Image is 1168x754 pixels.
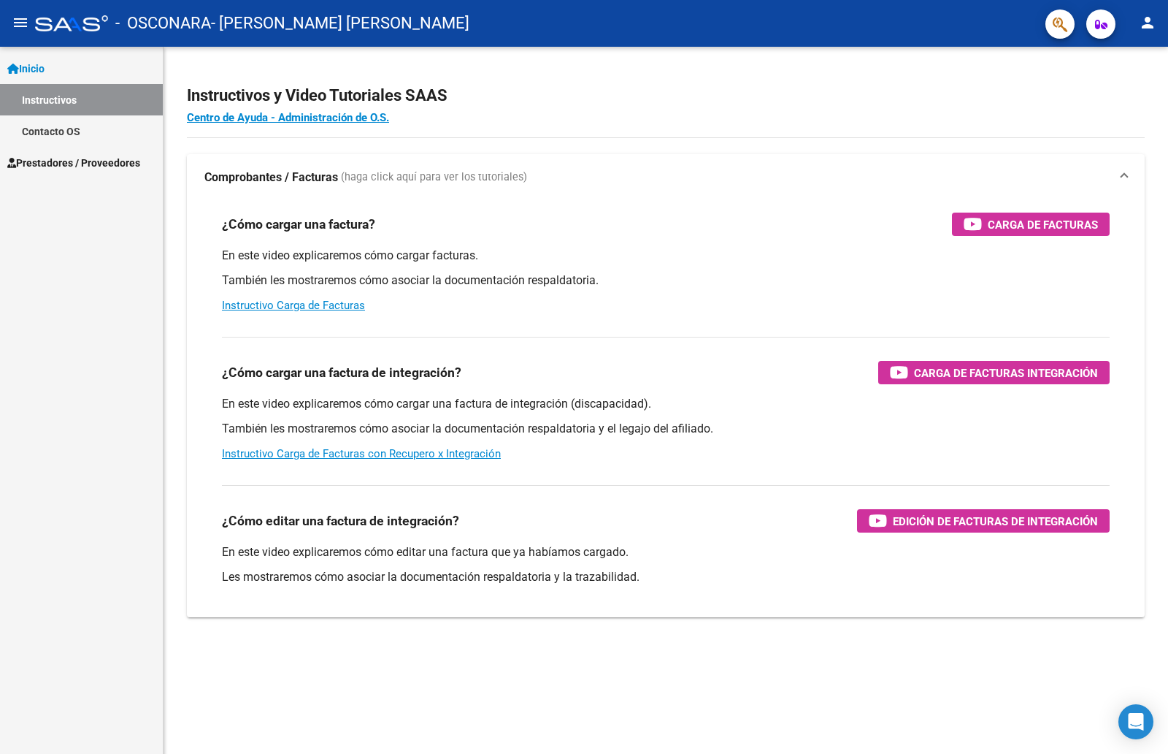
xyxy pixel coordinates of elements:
[187,201,1145,617] div: Comprobantes / Facturas (haga click aquí para ver los tutoriales)
[222,248,1110,264] p: En este video explicaremos cómo cargar facturas.
[222,447,501,460] a: Instructivo Carga de Facturas con Recupero x Integración
[211,7,469,39] span: - [PERSON_NAME] [PERSON_NAME]
[222,299,365,312] a: Instructivo Carga de Facturas
[115,7,211,39] span: - OSCONARA
[893,512,1098,530] span: Edición de Facturas de integración
[222,421,1110,437] p: También les mostraremos cómo asociar la documentación respaldatoria y el legajo del afiliado.
[7,155,140,171] span: Prestadores / Proveedores
[857,509,1110,533] button: Edición de Facturas de integración
[341,170,527,186] span: (haga click aquí para ver los tutoriales)
[187,111,389,124] a: Centro de Ayuda - Administración de O.S.
[878,361,1110,384] button: Carga de Facturas Integración
[222,214,375,235] h3: ¿Cómo cargar una factura?
[204,170,338,186] strong: Comprobantes / Facturas
[187,82,1145,110] h2: Instructivos y Video Tutoriales SAAS
[222,511,459,531] h3: ¿Cómo editar una factura de integración?
[914,364,1098,382] span: Carga de Facturas Integración
[222,396,1110,412] p: En este video explicaremos cómo cargar una factura de integración (discapacidad).
[1139,14,1156,31] mat-icon: person
[952,213,1110,236] button: Carga de Facturas
[1118,704,1153,739] div: Open Intercom Messenger
[222,273,1110,289] p: También les mostraremos cómo asociar la documentación respaldatoria.
[7,61,45,77] span: Inicio
[222,362,461,383] h3: ¿Cómo cargar una factura de integración?
[222,569,1110,585] p: Les mostraremos cómo asociar la documentación respaldatoria y la trazabilidad.
[222,544,1110,560] p: En este video explicaremos cómo editar una factura que ya habíamos cargado.
[12,14,29,31] mat-icon: menu
[988,216,1098,234] span: Carga de Facturas
[187,154,1145,201] mat-expansion-panel-header: Comprobantes / Facturas (haga click aquí para ver los tutoriales)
